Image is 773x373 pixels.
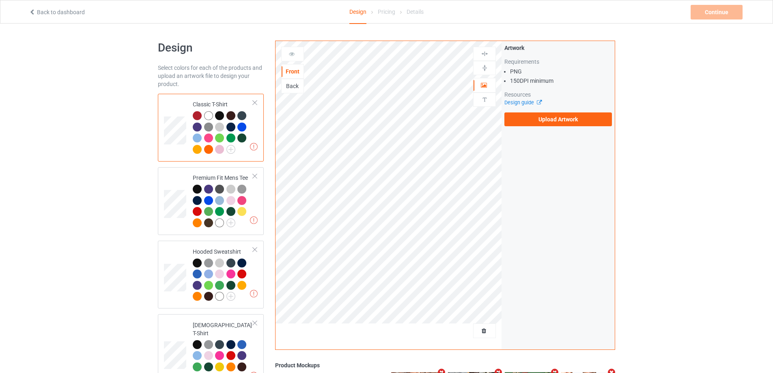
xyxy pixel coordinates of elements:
li: PNG [510,67,612,75]
a: Back to dashboard [29,9,85,15]
img: svg+xml;base64,PD94bWwgdmVyc2lvbj0iMS4wIiBlbmNvZGluZz0iVVRGLTgiPz4KPHN2ZyB3aWR0aD0iMjJweCIgaGVpZ2... [226,145,235,154]
div: Front [282,67,304,75]
div: Resources [504,91,612,99]
div: Premium Fit Mens Tee [158,167,264,235]
img: svg%3E%0A [481,50,489,58]
img: heather_texture.png [204,123,213,132]
h1: Design [158,41,264,55]
div: Requirements [504,58,612,66]
img: svg+xml;base64,PD94bWwgdmVyc2lvbj0iMS4wIiBlbmNvZGluZz0iVVRGLTgiPz4KPHN2ZyB3aWR0aD0iMjJweCIgaGVpZ2... [226,218,235,227]
div: Details [407,0,424,23]
label: Upload Artwork [504,112,612,126]
img: svg%3E%0A [481,64,489,72]
div: Back [282,82,304,90]
div: Product Mockups [275,361,615,369]
div: Hooded Sweatshirt [193,248,253,300]
div: Design [349,0,366,24]
img: exclamation icon [250,143,258,151]
div: Artwork [504,44,612,52]
div: Pricing [378,0,395,23]
img: svg+xml;base64,PD94bWwgdmVyc2lvbj0iMS4wIiBlbmNvZGluZz0iVVRGLTgiPz4KPHN2ZyB3aWR0aD0iMjJweCIgaGVpZ2... [226,292,235,301]
div: Hooded Sweatshirt [158,241,264,308]
div: Classic T-Shirt [158,94,264,162]
li: 150 DPI minimum [510,77,612,85]
div: Select colors for each of the products and upload an artwork file to design your product. [158,64,264,88]
img: exclamation icon [250,216,258,224]
div: Premium Fit Mens Tee [193,174,253,226]
div: Classic T-Shirt [193,100,253,153]
img: heather_texture.png [237,185,246,194]
img: exclamation icon [250,290,258,298]
img: svg%3E%0A [481,96,489,103]
a: Design guide [504,99,541,106]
